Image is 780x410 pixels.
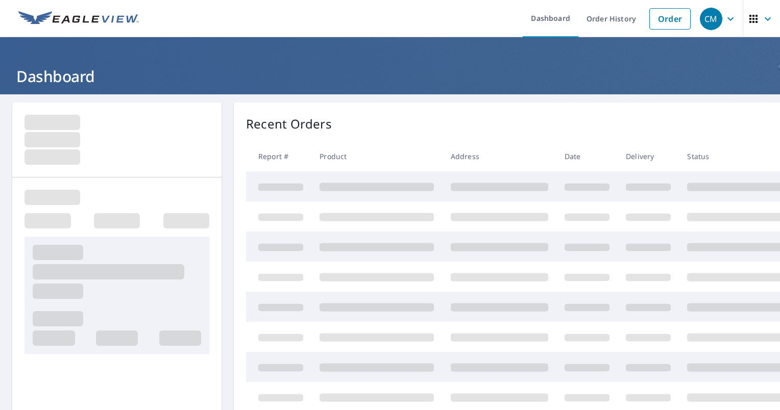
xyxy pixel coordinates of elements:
th: Date [556,141,618,171]
th: Report # [246,141,311,171]
th: Delivery [618,141,679,171]
h1: Dashboard [12,66,768,87]
img: EV Logo [18,11,139,27]
a: Order [649,8,691,30]
th: Product [311,141,442,171]
div: CM [700,8,722,30]
th: Address [443,141,556,171]
p: Recent Orders [246,115,332,133]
